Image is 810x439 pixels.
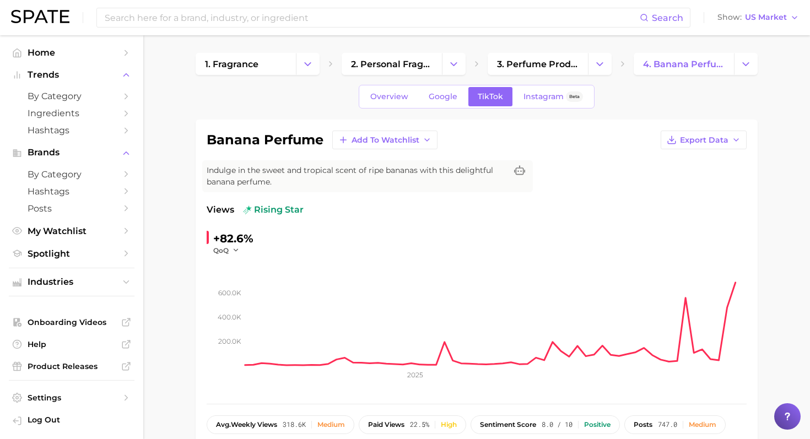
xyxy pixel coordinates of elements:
[317,421,345,429] div: Medium
[523,92,564,101] span: Instagram
[28,415,126,425] span: Log Out
[28,148,116,158] span: Brands
[28,393,116,403] span: Settings
[296,53,320,75] button: Change Category
[368,421,404,429] span: paid views
[207,415,354,434] button: avg.weekly views318.6kMedium
[715,10,802,25] button: ShowUS Market
[410,421,429,429] span: 22.5%
[9,223,134,240] a: My Watchlist
[218,313,241,321] tspan: 400.0k
[429,92,457,101] span: Google
[332,131,438,149] button: Add to Watchlist
[689,421,716,429] div: Medium
[9,67,134,83] button: Trends
[407,371,423,379] tspan: 2025
[468,87,512,106] a: TikTok
[28,361,116,371] span: Product Releases
[488,53,588,75] a: 3. perfume products
[207,203,234,216] span: Views
[28,70,116,80] span: Trends
[28,277,116,287] span: Industries
[9,166,134,183] a: by Category
[643,59,725,69] span: 4. banana perfume
[9,358,134,375] a: Product Releases
[359,415,466,434] button: paid views22.5%High
[717,14,742,20] span: Show
[9,389,134,406] a: Settings
[213,246,240,255] button: QoQ
[28,91,116,101] span: by Category
[478,92,503,101] span: TikTok
[205,59,258,69] span: 1. fragrance
[680,136,728,145] span: Export Data
[9,122,134,139] a: Hashtags
[218,289,241,297] tspan: 600.0k
[734,53,758,75] button: Change Category
[9,88,134,105] a: by Category
[634,53,734,75] a: 4. banana perfume
[283,421,306,429] span: 318.6k
[207,133,323,147] h1: banana perfume
[652,13,683,23] span: Search
[661,131,747,149] button: Export Data
[218,337,241,345] tspan: 200.0k
[442,53,466,75] button: Change Category
[216,420,231,429] abbr: average
[28,317,116,327] span: Onboarding Videos
[213,246,229,255] span: QoQ
[11,10,69,23] img: SPATE
[569,92,580,101] span: Beta
[28,47,116,58] span: Home
[196,53,296,75] a: 1. fragrance
[471,415,620,434] button: sentiment score8.0 / 10Positive
[419,87,467,106] a: Google
[9,200,134,217] a: Posts
[207,165,506,188] span: Indulge in the sweet and tropical scent of ripe bananas with this delightful banana perfume.
[9,144,134,161] button: Brands
[28,226,116,236] span: My Watchlist
[588,53,612,75] button: Change Category
[658,421,677,429] span: 747.0
[542,421,573,429] span: 8.0 / 10
[9,245,134,262] a: Spotlight
[745,14,787,20] span: US Market
[28,248,116,259] span: Spotlight
[28,125,116,136] span: Hashtags
[352,136,419,145] span: Add to Watchlist
[9,314,134,330] a: Onboarding Videos
[243,203,304,216] span: rising star
[361,87,418,106] a: Overview
[9,105,134,122] a: Ingredients
[497,59,579,69] span: 3. perfume products
[28,108,116,118] span: Ingredients
[584,421,611,429] div: Positive
[28,339,116,349] span: Help
[243,205,252,214] img: rising star
[216,421,277,429] span: weekly views
[28,186,116,197] span: Hashtags
[28,203,116,214] span: Posts
[9,336,134,353] a: Help
[480,421,536,429] span: sentiment score
[351,59,433,69] span: 2. personal fragrance
[342,53,442,75] a: 2. personal fragrance
[28,169,116,180] span: by Category
[9,274,134,290] button: Industries
[441,421,457,429] div: High
[634,421,652,429] span: posts
[9,183,134,200] a: Hashtags
[213,230,253,247] div: +82.6%
[514,87,592,106] a: InstagramBeta
[624,415,726,434] button: posts747.0Medium
[104,8,640,27] input: Search here for a brand, industry, or ingredient
[9,411,134,430] a: Log out. Currently logged in with e-mail mathilde@spate.nyc.
[9,44,134,61] a: Home
[370,92,408,101] span: Overview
